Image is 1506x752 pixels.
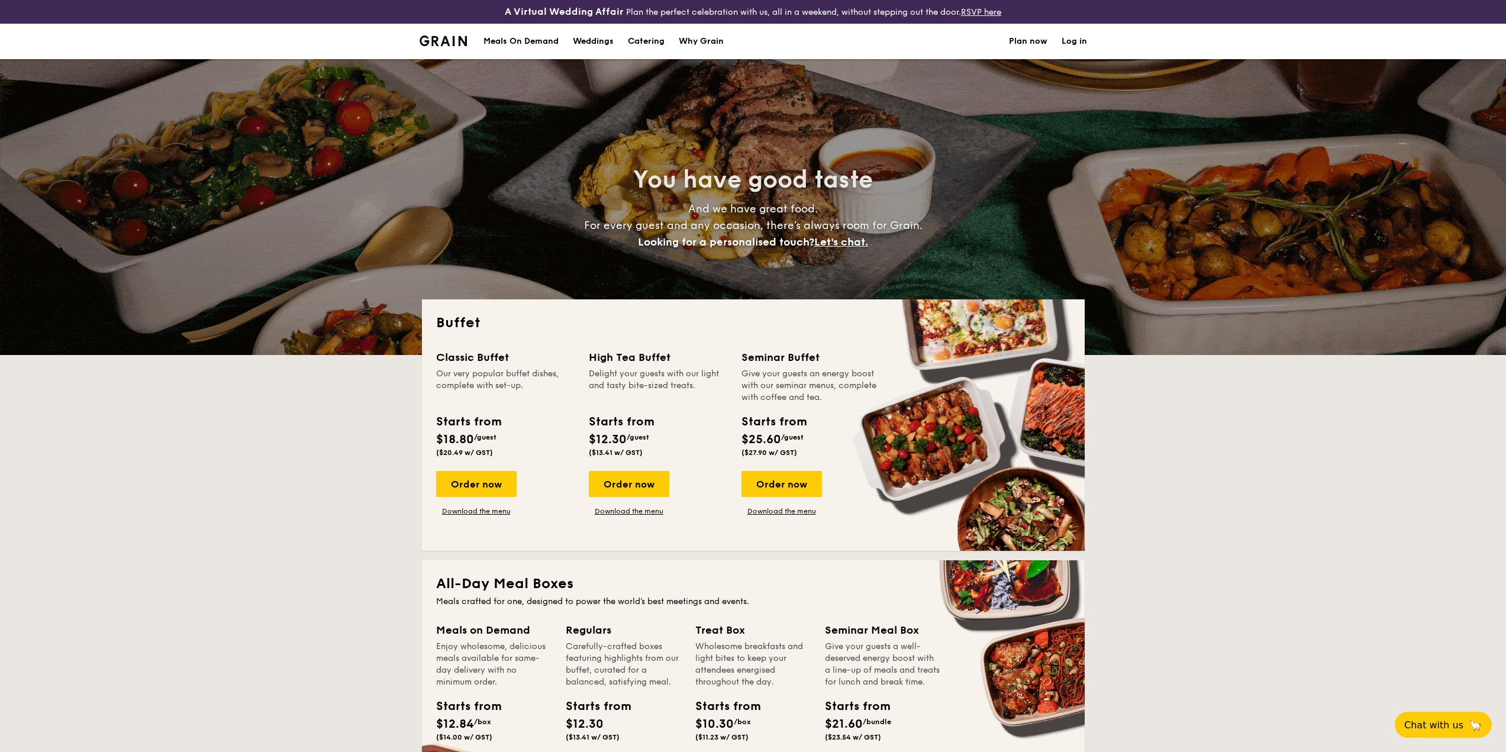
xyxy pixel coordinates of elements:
h4: A Virtual Wedding Affair [505,5,624,19]
span: ($20.49 w/ GST) [436,448,493,457]
span: $21.60 [825,717,863,731]
span: /bundle [863,718,891,726]
span: 🦙 [1468,718,1482,732]
div: Starts from [436,698,489,715]
span: ($11.23 w/ GST) [695,733,749,741]
span: /guest [781,433,804,441]
div: Starts from [825,698,878,715]
div: Treat Box [695,622,811,638]
span: /guest [627,433,649,441]
div: Starts from [695,698,749,715]
a: Download the menu [436,506,517,516]
a: Download the menu [741,506,822,516]
a: Weddings [566,24,621,59]
div: Our very popular buffet dishes, complete with set-up. [436,368,575,404]
div: Why Grain [679,24,724,59]
span: You have good taste [633,166,873,194]
div: Carefully-crafted boxes featuring highlights from our buffet, curated for a balanced, satisfying ... [566,641,681,688]
button: Chat with us🦙 [1395,712,1492,738]
span: /box [474,718,491,726]
span: ($23.54 w/ GST) [825,733,881,741]
a: Meals On Demand [476,24,566,59]
div: Seminar Meal Box [825,622,940,638]
div: Meals crafted for one, designed to power the world's best meetings and events. [436,596,1070,608]
span: ($13.41 w/ GST) [566,733,620,741]
div: Classic Buffet [436,349,575,366]
span: ($13.41 w/ GST) [589,448,643,457]
div: Meals On Demand [483,24,559,59]
h1: Catering [628,24,665,59]
span: $12.30 [589,433,627,447]
div: Starts from [566,698,619,715]
div: Give your guests a well-deserved energy boost with a line-up of meals and treats for lunch and br... [825,641,940,688]
a: Why Grain [672,24,731,59]
span: $12.30 [566,717,604,731]
span: ($14.00 w/ GST) [436,733,492,741]
div: Delight your guests with our light and tasty bite-sized treats. [589,368,727,404]
span: $10.30 [695,717,734,731]
span: Let's chat. [814,235,868,248]
a: Catering [621,24,672,59]
div: Weddings [573,24,614,59]
span: Chat with us [1404,719,1463,731]
div: Seminar Buffet [741,349,880,366]
div: Starts from [589,413,653,431]
a: Download the menu [589,506,669,516]
div: Order now [589,471,669,497]
div: Wholesome breakfasts and light bites to keep your attendees energised throughout the day. [695,641,811,688]
span: And we have great food. For every guest and any occasion, there’s always room for Grain. [584,202,923,248]
h2: Buffet [436,314,1070,333]
span: $18.80 [436,433,474,447]
div: Order now [741,471,822,497]
div: Starts from [436,413,501,431]
span: /guest [474,433,496,441]
a: RSVP here [961,7,1001,17]
span: /box [734,718,751,726]
span: $12.84 [436,717,474,731]
div: Regulars [566,622,681,638]
div: Enjoy wholesome, delicious meals available for same-day delivery with no minimum order. [436,641,552,688]
a: Logotype [420,35,467,46]
a: Log in [1062,24,1087,59]
div: High Tea Buffet [589,349,727,366]
h2: All-Day Meal Boxes [436,575,1070,593]
div: Starts from [741,413,806,431]
div: Plan the perfect celebration with us, all in a weekend, without stepping out the door. [412,5,1094,19]
span: Looking for a personalised touch? [638,235,814,248]
a: Plan now [1009,24,1047,59]
div: Meals on Demand [436,622,552,638]
img: Grain [420,35,467,46]
div: Give your guests an energy boost with our seminar menus, complete with coffee and tea. [741,368,880,404]
span: ($27.90 w/ GST) [741,448,797,457]
span: $25.60 [741,433,781,447]
div: Order now [436,471,517,497]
